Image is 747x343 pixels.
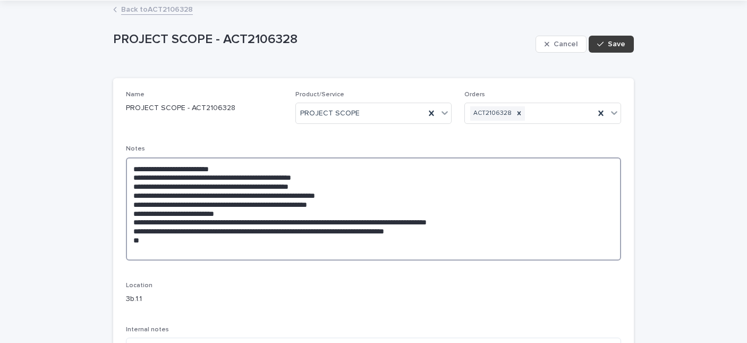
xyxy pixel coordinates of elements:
[608,40,625,48] span: Save
[126,146,145,152] span: Notes
[126,282,152,289] span: Location
[126,294,283,305] p: 3b.1.1
[300,108,360,119] span: PROJECT SCOPE
[295,91,344,98] span: Product/Service
[126,91,145,98] span: Name
[554,40,578,48] span: Cancel
[126,327,169,333] span: Internal notes
[113,32,531,47] p: PROJECT SCOPE - ACT2106328
[589,36,634,53] button: Save
[121,3,193,15] a: Back toACT2106328
[470,106,513,121] div: ACT2106328
[126,103,283,114] p: PROJECT SCOPE - ACT2106328
[536,36,587,53] button: Cancel
[464,91,485,98] span: Orders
